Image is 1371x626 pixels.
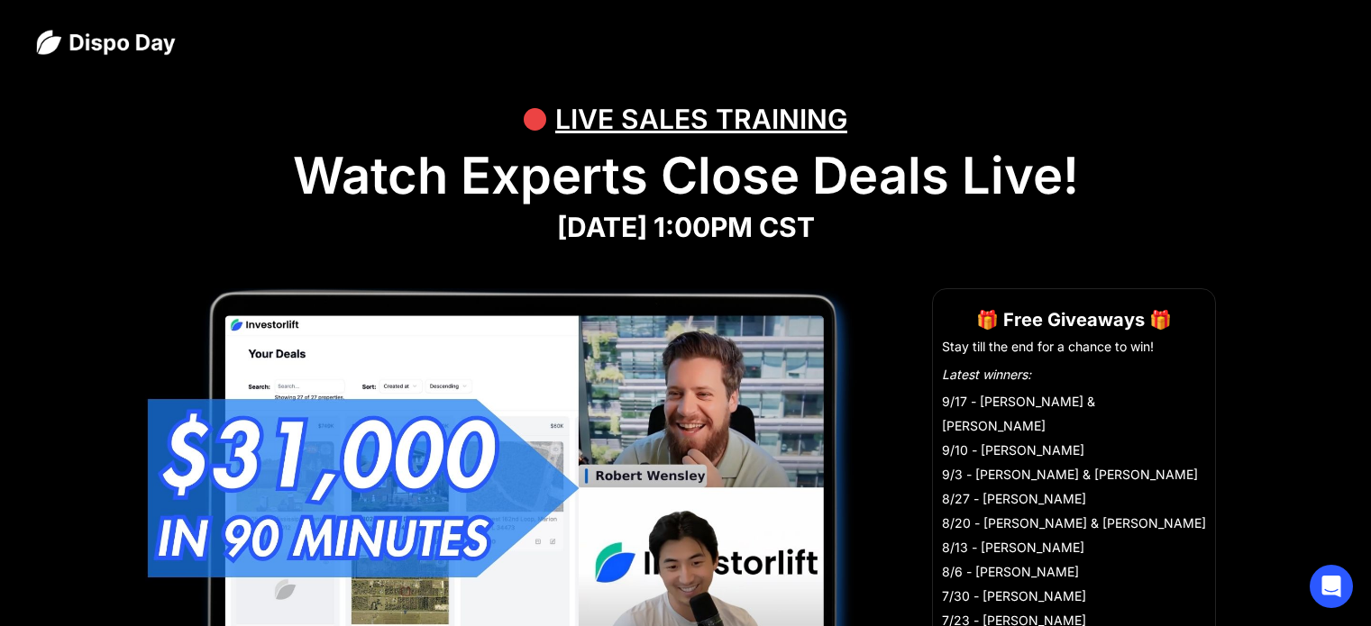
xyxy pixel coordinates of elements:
[942,338,1206,356] li: Stay till the end for a chance to win!
[557,211,815,243] strong: [DATE] 1:00PM CST
[942,367,1031,382] em: Latest winners:
[555,92,847,146] div: LIVE SALES TRAINING
[1310,565,1353,608] div: Open Intercom Messenger
[36,146,1335,206] h1: Watch Experts Close Deals Live!
[976,309,1172,331] strong: 🎁 Free Giveaways 🎁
